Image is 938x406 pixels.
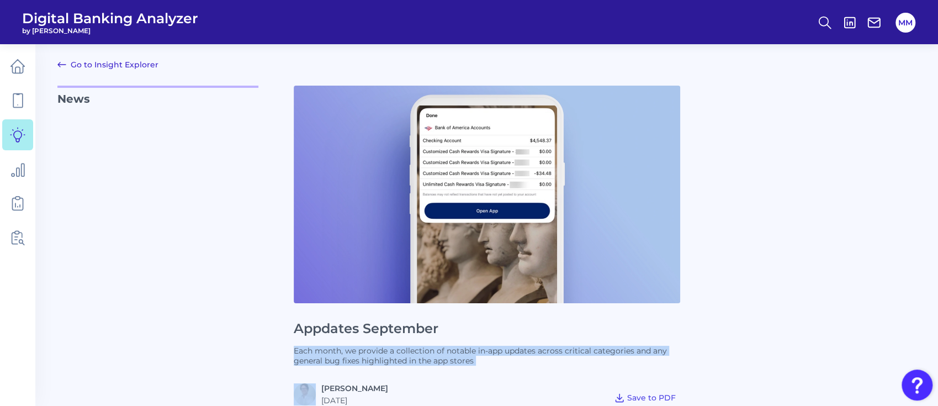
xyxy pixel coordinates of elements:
img: MIchael McCaw [294,383,316,405]
p: News [57,86,258,405]
span: Digital Banking Analyzer [22,10,198,27]
a: [PERSON_NAME] [321,383,388,393]
img: Appdates - Phone.png [294,86,680,303]
span: Save to PDF [627,393,676,403]
div: [DATE] [321,396,388,405]
button: Save to PDF [610,390,680,405]
h1: Appdates September [294,321,680,337]
a: Go to Insight Explorer [57,58,158,71]
p: Each month, we provide a collection of notable in-app updates across critical categories and any ... [294,346,680,366]
button: Open Resource Center [902,370,932,400]
button: MM [895,13,915,33]
span: by [PERSON_NAME] [22,27,198,35]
